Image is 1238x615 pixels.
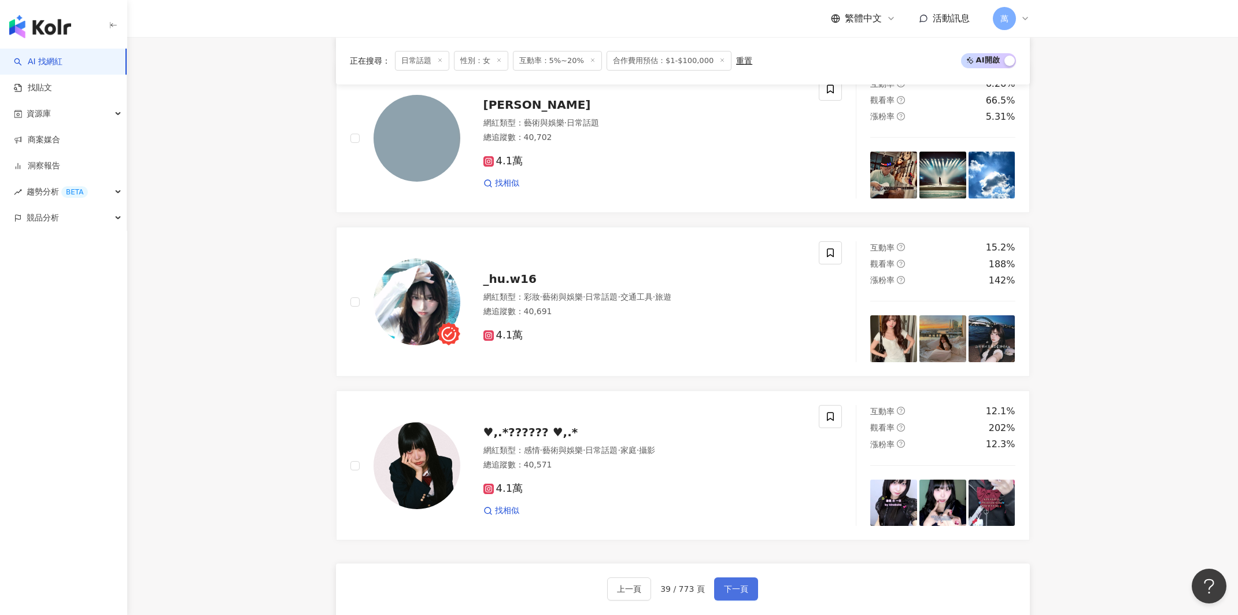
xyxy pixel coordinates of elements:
span: · [618,445,620,455]
img: post-image [919,480,966,526]
img: post-image [969,152,1015,198]
div: 網紅類型 ： [483,445,805,456]
span: 39 / 773 頁 [660,584,705,594]
a: 找貼文 [14,82,52,94]
span: 活動訊息 [933,13,970,24]
div: 202% [989,422,1015,434]
span: 互動率 [870,407,895,416]
span: 競品分析 [27,205,59,231]
img: post-image [870,152,917,198]
span: question-circle [897,112,905,120]
span: 互動率 [870,243,895,252]
span: · [653,292,655,301]
button: 上一頁 [607,577,651,601]
img: post-image [919,152,966,198]
img: KOL Avatar [374,422,460,509]
div: 15.2% [986,241,1015,254]
img: KOL Avatar [374,95,460,182]
div: 5.31% [986,111,1015,123]
span: question-circle [897,423,905,432]
div: 總追蹤數 ： 40,691 [483,306,805,318]
span: 繁體中文 [845,12,882,25]
span: · [637,445,639,455]
span: 找相似 [495,505,519,517]
span: 互動率 [870,79,895,89]
span: 趨勢分析 [27,179,88,205]
span: 性別：女 [454,51,508,71]
span: 日常話題 [585,445,618,455]
img: post-image [870,315,917,362]
img: logo [9,15,71,38]
span: 彩妝 [524,292,540,301]
span: · [564,118,567,127]
span: 4.1萬 [483,155,523,167]
span: · [618,292,620,301]
span: 藝術與娛樂 [524,118,564,127]
span: rise [14,188,22,196]
a: 洞察報告 [14,160,60,172]
span: · [540,292,542,301]
span: 攝影 [639,445,655,455]
span: 漲粉率 [870,440,895,449]
span: 觀看率 [870,95,895,105]
span: 資源庫 [27,101,51,127]
span: 漲粉率 [870,112,895,121]
a: searchAI 找網紅 [14,56,62,68]
iframe: Help Scout Beacon - Open [1192,569,1226,603]
span: 觀看率 [870,259,895,268]
span: · [540,445,542,455]
div: 網紅類型 ： [483,117,805,129]
img: post-image [919,315,966,362]
span: question-circle [897,243,905,251]
span: 旅遊 [655,292,671,301]
button: 下一頁 [714,577,758,601]
span: ♥,.*?????? ♥,.* [483,425,578,439]
img: post-image [969,480,1015,526]
span: 漲粉率 [870,275,895,285]
div: 12.3% [986,438,1015,451]
div: 總追蹤數 ： 40,702 [483,132,805,143]
span: 正在搜尋 ： [350,56,390,65]
span: 日常話題 [585,292,618,301]
span: 4.1萬 [483,483,523,495]
div: 66.5% [986,94,1015,107]
span: 藝術與娛樂 [542,292,583,301]
span: question-circle [897,407,905,415]
span: 交通工具 [620,292,653,301]
span: _hu.w16 [483,272,537,286]
span: 感情 [524,445,540,455]
span: question-circle [897,276,905,284]
span: 4.1萬 [483,329,523,341]
span: 找相似 [495,178,519,189]
a: 找相似 [483,178,519,189]
span: 下一頁 [724,584,748,594]
img: post-image [969,315,1015,362]
a: KOL Avatar♥,.*?????? ♥,.*網紅類型：感情·藝術與娛樂·日常話題·家庭·攝影總追蹤數：40,5714.1萬找相似互動率question-circle12.1%觀看率ques... [336,391,1030,540]
span: 觀看率 [870,423,895,432]
img: post-image [870,480,917,526]
span: 日常話題 [395,51,449,71]
span: · [583,292,585,301]
span: [PERSON_NAME] [483,98,591,112]
img: KOL Avatar [374,259,460,345]
span: question-circle [897,440,905,448]
div: BETA [61,186,88,198]
div: 12.1% [986,405,1015,418]
span: question-circle [897,260,905,268]
a: KOL Avatar_hu.w16網紅類型：彩妝·藝術與娛樂·日常話題·交通工具·旅遊總追蹤數：40,6914.1萬互動率question-circle15.2%觀看率question-circ... [336,227,1030,377]
span: 藝術與娛樂 [542,445,583,455]
a: 商案媒合 [14,134,60,146]
span: 家庭 [620,445,637,455]
div: 網紅類型 ： [483,292,805,303]
span: 互動率：5%~20% [513,51,602,71]
div: 重置 [736,56,752,65]
div: 142% [989,274,1015,287]
span: 萬 [1000,12,1008,25]
span: 上一頁 [617,584,641,594]
span: 日常話題 [567,118,599,127]
a: 找相似 [483,505,519,517]
div: 188% [989,258,1015,271]
div: 總追蹤數 ： 40,571 [483,459,805,471]
span: · [583,445,585,455]
span: 合作費用預估：$1-$100,000 [607,51,731,71]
